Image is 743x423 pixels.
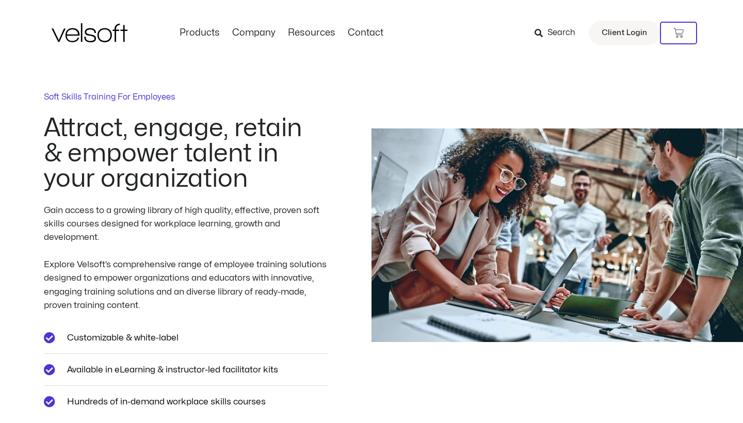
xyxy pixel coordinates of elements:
[64,395,266,409] span: Hundreds of in-demand workplace skills courses
[44,258,328,312] div: Explore Velsoft’s comprehensive range of employee training solutions designed to empower organiza...
[342,27,390,39] a: ContactMenu Toggle
[44,91,328,103] p: Soft Skills Training For Employees
[64,363,278,377] span: Available in eLearning & instructor-led facilitator kits
[589,21,660,45] a: Client Login
[173,27,226,39] a: ProductsMenu Toggle
[52,23,127,42] img: Velsoft Training Materials
[64,331,179,345] span: Customizable & white-label
[173,27,390,39] nav: Menu
[44,204,328,245] div: Gain access to a growing library of high quality, effective, proven soft skills courses designed ...
[602,26,647,40] span: Client Login
[226,27,282,39] a: CompanyMenu Toggle
[44,116,324,191] h2: Attract, engage, retain & empower talent in your organization
[535,24,583,42] a: Search
[547,26,575,40] span: Search
[282,27,342,39] a: ResourcesMenu Toggle
[372,128,743,342] img: Employees collaborating and training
